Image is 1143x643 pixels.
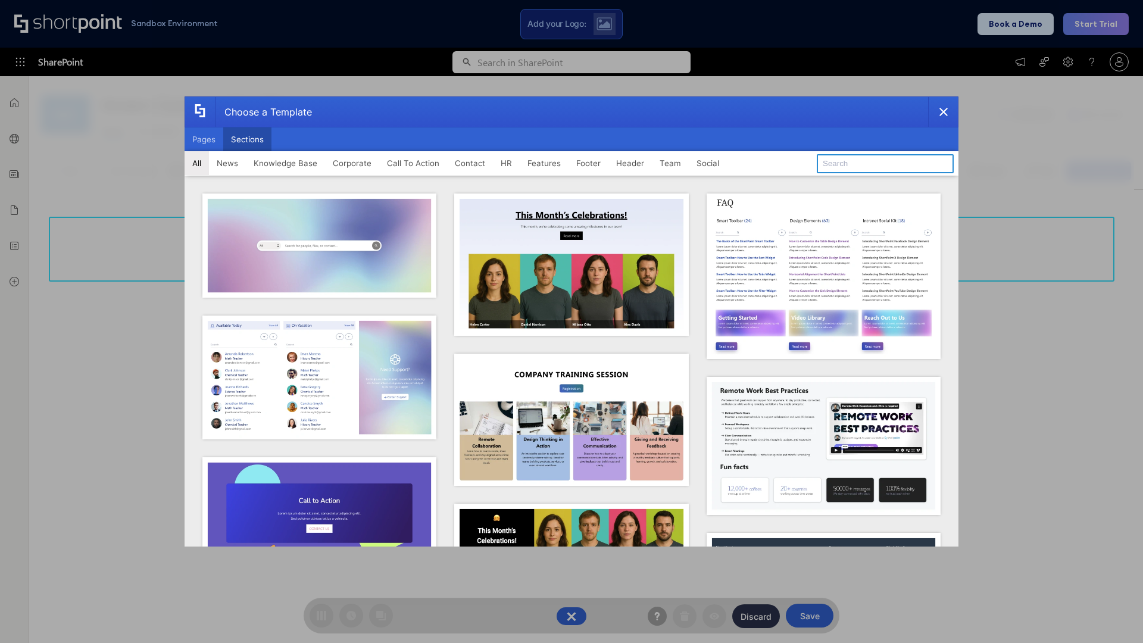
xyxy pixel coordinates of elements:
[569,151,608,175] button: Footer
[185,127,223,151] button: Pages
[185,151,209,175] button: All
[608,151,652,175] button: Header
[1083,586,1143,643] iframe: Chat Widget
[652,151,689,175] button: Team
[379,151,447,175] button: Call To Action
[209,151,246,175] button: News
[246,151,325,175] button: Knowledge Base
[520,151,569,175] button: Features
[817,154,954,173] input: Search
[493,151,520,175] button: HR
[447,151,493,175] button: Contact
[215,97,312,127] div: Choose a Template
[325,151,379,175] button: Corporate
[185,96,958,547] div: template selector
[223,127,271,151] button: Sections
[689,151,727,175] button: Social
